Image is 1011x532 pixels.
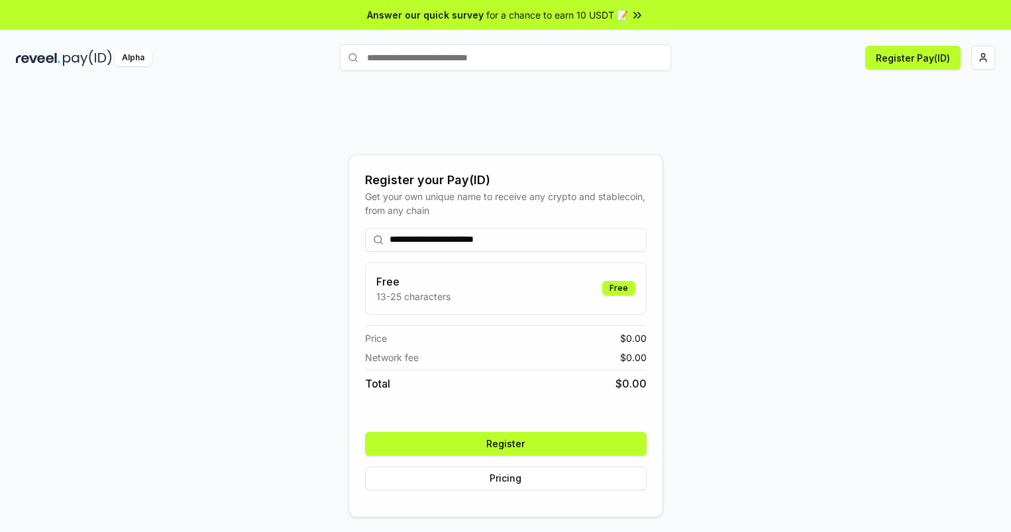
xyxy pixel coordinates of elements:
[63,50,112,66] img: pay_id
[365,189,647,217] div: Get your own unique name to receive any crypto and stablecoin, from any chain
[376,274,451,290] h3: Free
[365,432,647,456] button: Register
[365,350,419,364] span: Network fee
[486,8,628,22] span: for a chance to earn 10 USDT 📝
[865,46,961,70] button: Register Pay(ID)
[376,290,451,303] p: 13-25 characters
[615,376,647,392] span: $ 0.00
[620,350,647,364] span: $ 0.00
[365,376,390,392] span: Total
[602,281,635,295] div: Free
[367,8,484,22] span: Answer our quick survey
[115,50,152,66] div: Alpha
[620,331,647,345] span: $ 0.00
[365,171,647,189] div: Register your Pay(ID)
[365,466,647,490] button: Pricing
[16,50,60,66] img: reveel_dark
[365,331,387,345] span: Price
